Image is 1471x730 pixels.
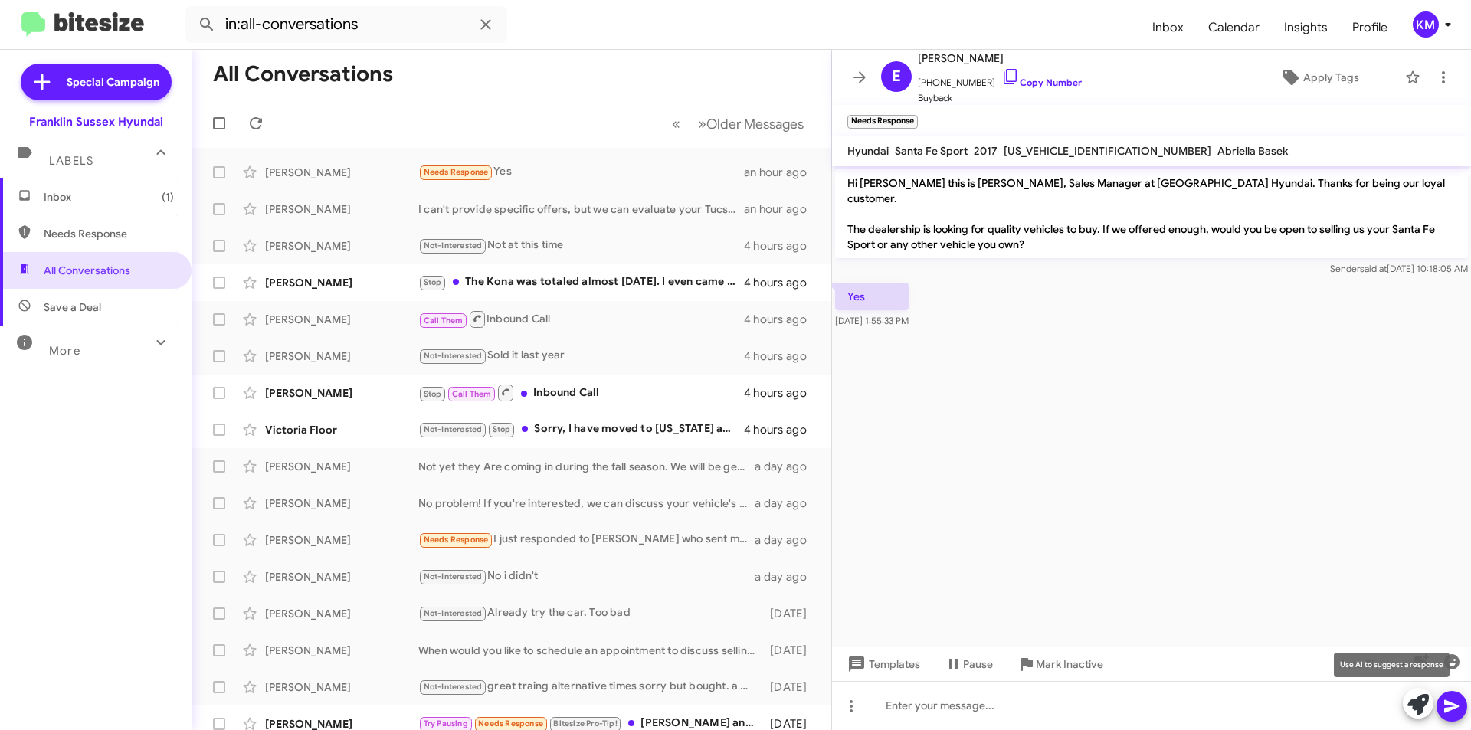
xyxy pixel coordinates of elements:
[418,496,755,511] div: No problem! If you're interested, we can discuss your vehicle's purchase option over the phone or...
[1001,77,1082,88] a: Copy Number
[424,682,483,692] span: Not-Interested
[698,114,706,133] span: »
[1400,11,1454,38] button: KM
[265,679,418,695] div: [PERSON_NAME]
[762,606,819,621] div: [DATE]
[424,571,483,581] span: Not-Interested
[1272,5,1340,50] a: Insights
[1196,5,1272,50] a: Calendar
[418,459,755,474] div: Not yet they Are coming in during the fall season. We will be getting 1 calligraphy 1 sel premium...
[1036,650,1103,678] span: Mark Inactive
[744,422,819,437] div: 4 hours ago
[265,201,418,217] div: [PERSON_NAME]
[663,108,690,139] button: Previous
[418,643,762,658] div: When would you like to schedule an appointment to discuss selling your vehicle? Let me know what ...
[265,385,418,401] div: [PERSON_NAME]
[418,347,744,365] div: Sold it last year
[418,678,762,696] div: great traing alternative times sorry but bought. a pickup truck thanks for the follow up
[265,165,418,180] div: [PERSON_NAME]
[1330,263,1468,274] span: Sender [DATE] 10:18:05 AM
[424,167,489,177] span: Needs Response
[755,532,819,548] div: a day ago
[265,569,418,584] div: [PERSON_NAME]
[452,389,492,399] span: Call Them
[963,650,993,678] span: Pause
[424,389,442,399] span: Stop
[265,496,418,511] div: [PERSON_NAME]
[162,189,174,205] span: (1)
[67,74,159,90] span: Special Campaign
[493,424,511,434] span: Stop
[847,115,918,129] small: Needs Response
[44,226,174,241] span: Needs Response
[932,650,1005,678] button: Pause
[755,569,819,584] div: a day ago
[1140,5,1196,50] a: Inbox
[265,459,418,474] div: [PERSON_NAME]
[424,316,464,326] span: Call Them
[918,67,1082,90] span: [PHONE_NUMBER]
[1340,5,1400,50] span: Profile
[418,421,744,438] div: Sorry, I have moved to [US_STATE] and do not plan to sell my EV--[GEOGRAPHIC_DATA]
[892,64,901,89] span: E
[265,643,418,658] div: [PERSON_NAME]
[424,719,468,728] span: Try Pausing
[553,719,617,728] span: Bitesize Pro-Tip!
[418,531,755,548] div: I just responded to [PERSON_NAME] who sent me an email.
[265,532,418,548] div: [PERSON_NAME]
[744,275,819,290] div: 4 hours ago
[29,114,163,129] div: Franklin Sussex Hyundai
[755,459,819,474] div: a day ago
[1334,653,1450,677] div: Use AI to suggest a response
[418,383,744,402] div: Inbound Call
[265,349,418,364] div: [PERSON_NAME]
[49,154,93,168] span: Labels
[762,643,819,658] div: [DATE]
[744,312,819,327] div: 4 hours ago
[418,201,744,217] div: I can't provide specific offers, but we can evaluate your Tucson in person. Would you like to sch...
[44,263,130,278] span: All Conversations
[672,114,680,133] span: «
[918,90,1082,106] span: Buyback
[706,116,804,133] span: Older Messages
[49,344,80,358] span: More
[418,604,762,622] div: Already try the car. Too bad
[265,422,418,437] div: Victoria Floor
[418,568,755,585] div: No i didn't
[21,64,172,100] a: Special Campaign
[744,238,819,254] div: 4 hours ago
[663,108,813,139] nav: Page navigation example
[895,144,968,158] span: Santa Fe Sport
[424,535,489,545] span: Needs Response
[835,283,909,310] p: Yes
[762,679,819,695] div: [DATE]
[424,351,483,361] span: Not-Interested
[744,165,819,180] div: an hour ago
[689,108,813,139] button: Next
[424,608,483,618] span: Not-Interested
[265,238,418,254] div: [PERSON_NAME]
[744,349,819,364] div: 4 hours ago
[44,300,101,315] span: Save a Deal
[424,424,483,434] span: Not-Interested
[835,315,909,326] span: [DATE] 1:55:33 PM
[44,189,174,205] span: Inbox
[847,144,889,158] span: Hyundai
[744,201,819,217] div: an hour ago
[1360,263,1387,274] span: said at
[265,275,418,290] div: [PERSON_NAME]
[418,163,744,181] div: Yes
[424,277,442,287] span: Stop
[744,385,819,401] div: 4 hours ago
[1240,64,1397,91] button: Apply Tags
[755,496,819,511] div: a day ago
[185,6,507,43] input: Search
[213,62,393,87] h1: All Conversations
[974,144,998,158] span: 2017
[418,309,744,329] div: Inbound Call
[1004,144,1211,158] span: [US_VEHICLE_IDENTIFICATION_NUMBER]
[424,241,483,250] span: Not-Interested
